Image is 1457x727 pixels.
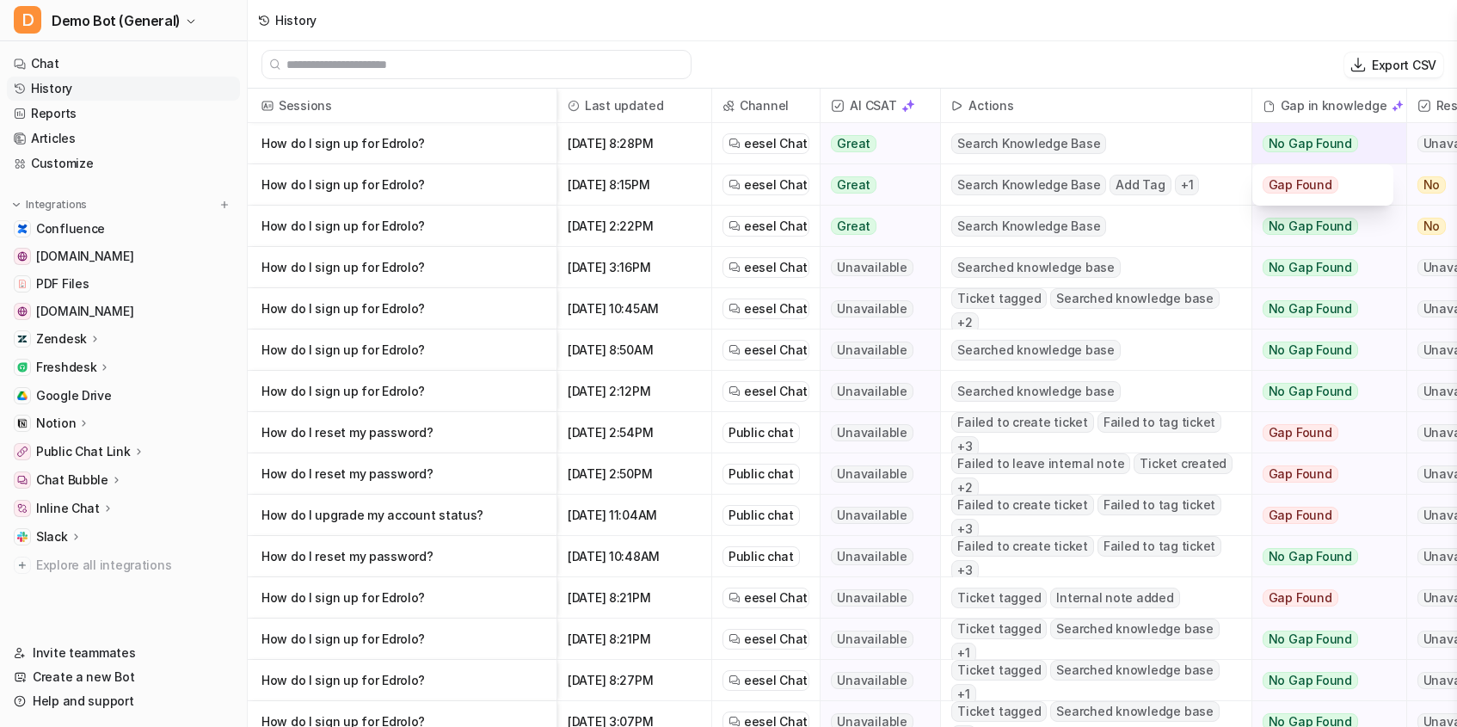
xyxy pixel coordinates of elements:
[831,548,913,565] span: Unavailable
[951,619,1047,639] span: Ticket tagged
[821,164,930,206] button: Great
[1252,536,1393,577] button: No Gap Found
[831,218,876,235] span: Great
[728,633,741,645] img: eeselChat
[261,412,543,453] p: How do I reset my password?
[564,577,704,619] span: [DATE] 8:21PM
[951,536,1093,557] span: Failed to create ticket
[564,619,704,660] span: [DATE] 8:21PM
[1417,218,1447,235] span: No
[36,359,96,376] p: Freshdesk
[951,216,1106,237] span: Search Knowledge Base
[1050,701,1219,722] span: Searched knowledge base
[261,495,543,536] p: How do I upgrade my account status?
[36,471,108,489] p: Chat Bubble
[17,224,28,234] img: Confluence
[951,340,1120,360] span: Searched knowledge base
[744,218,808,235] span: eesel Chat
[1252,660,1393,701] button: No Gap Found
[744,259,808,276] span: eesel Chat
[564,660,704,701] span: [DATE] 8:27PM
[36,303,133,320] span: [DOMAIN_NAME]
[261,371,543,412] p: How do I sign up for Edrolo?
[951,701,1047,722] span: Ticket tagged
[261,619,543,660] p: How do I sign up for Edrolo?
[722,422,800,443] div: Public chat
[1263,465,1338,483] span: Gap Found
[831,672,913,689] span: Unavailable
[36,443,131,460] p: Public Chat Link
[728,179,741,191] img: eeselChat
[261,288,543,330] p: How do I sign up for Edrolo?
[728,342,803,359] a: eesel Chat
[1252,371,1393,412] button: No Gap Found
[7,151,240,176] a: Customize
[1263,259,1358,276] span: No Gap Found
[728,176,803,194] a: eesel Chat
[564,247,704,288] span: [DATE] 3:16PM
[17,447,28,457] img: Public Chat Link
[1097,412,1221,433] span: Failed to tag ticket
[1252,495,1393,536] button: Gap Found
[564,536,704,577] span: [DATE] 10:48AM
[14,6,41,34] span: D
[1252,577,1393,619] button: Gap Found
[1252,123,1393,164] button: No Gap Found
[564,123,704,164] span: [DATE] 8:28PM
[1252,453,1393,495] button: Gap Found
[744,631,808,648] span: eesel Chat
[728,300,803,317] a: eesel Chat
[36,551,233,579] span: Explore all integrations
[831,589,913,607] span: Unavailable
[728,383,803,400] a: eesel Chat
[728,135,803,152] a: eesel Chat
[1263,548,1358,565] span: No Gap Found
[564,206,704,247] span: [DATE] 2:22PM
[951,453,1130,474] span: Failed to leave internal note
[1263,176,1338,194] span: Gap Found
[951,412,1093,433] span: Failed to create ticket
[36,528,68,545] p: Slack
[36,330,87,348] p: Zendesk
[951,477,979,498] span: + 2
[728,675,741,687] img: eeselChat
[1263,672,1358,689] span: No Gap Found
[728,672,803,689] a: eesel Chat
[36,220,105,237] span: Confluence
[744,342,808,359] span: eesel Chat
[10,199,22,211] img: expand menu
[951,560,979,581] span: + 3
[36,500,100,517] p: Inline Chat
[951,133,1106,154] span: Search Knowledge Base
[831,300,913,317] span: Unavailable
[1263,383,1358,400] span: No Gap Found
[7,126,240,151] a: Articles
[7,272,240,296] a: PDF FilesPDF Files
[36,387,112,404] span: Google Drive
[744,672,808,689] span: eesel Chat
[719,89,813,123] span: Channel
[17,306,28,317] img: www.airbnb.com
[17,362,28,373] img: Freshdesk
[728,262,741,274] img: eeselChat
[26,198,87,212] p: Integrations
[1263,589,1338,607] span: Gap Found
[1252,247,1393,288] button: No Gap Found
[1050,660,1219,681] span: Searched knowledge base
[722,505,800,526] div: Public chat
[564,330,704,371] span: [DATE] 8:50AM
[728,138,741,150] img: eeselChat
[831,507,913,524] span: Unavailable
[728,631,803,648] a: eesel Chat
[7,217,240,241] a: ConfluenceConfluence
[831,631,913,648] span: Unavailable
[722,464,800,484] div: Public chat
[564,89,704,123] span: Last updated
[218,199,231,211] img: menu_add.svg
[17,503,28,514] img: Inline Chat
[17,391,28,401] img: Google Drive
[728,220,741,232] img: eeselChat
[831,176,876,194] span: Great
[951,684,976,705] span: + 1
[261,577,543,619] p: How do I sign up for Edrolo?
